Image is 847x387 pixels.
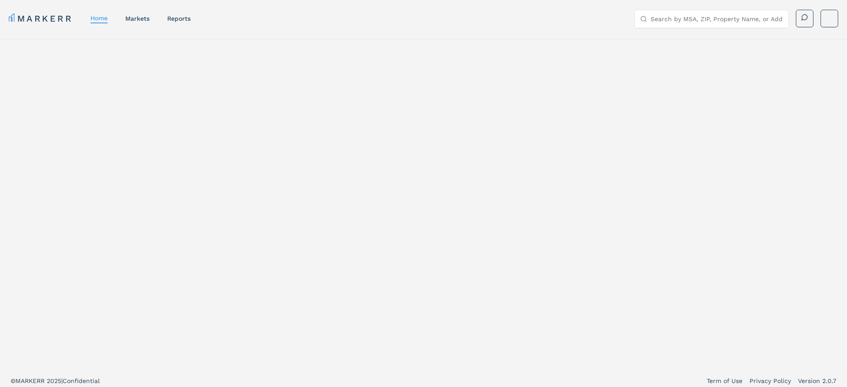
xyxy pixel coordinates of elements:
a: MARKERR [9,12,73,25]
span: MARKERR [15,377,47,384]
span: Confidential [63,377,100,384]
input: Search by MSA, ZIP, Property Name, or Address [651,10,783,28]
span: © [11,377,15,384]
a: home [90,15,108,22]
span: 2025 | [47,377,63,384]
a: reports [167,15,191,22]
a: Term of Use [707,376,742,385]
a: Privacy Policy [750,376,791,385]
a: markets [125,15,150,22]
a: Version 2.0.7 [798,376,836,385]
